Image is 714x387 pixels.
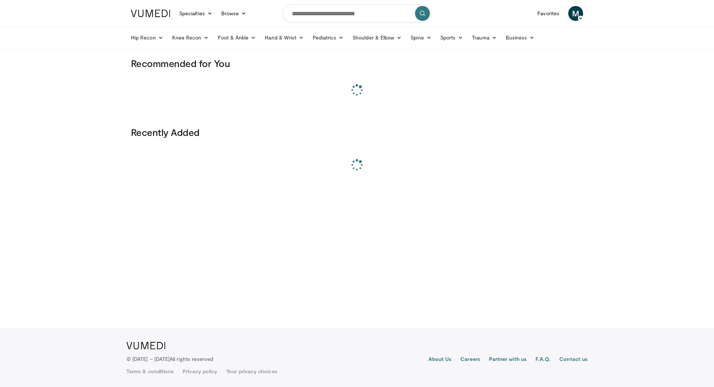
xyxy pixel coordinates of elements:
[568,6,583,21] a: M
[213,30,261,45] a: Foot & Ankle
[226,368,277,375] a: Your privacy choices
[168,30,213,45] a: Knee Recon
[126,342,165,349] img: VuMedi Logo
[406,30,435,45] a: Spine
[126,30,168,45] a: Hip Recon
[308,30,348,45] a: Pediatrics
[175,6,217,21] a: Specialties
[260,30,308,45] a: Hand & Wrist
[131,57,583,69] h3: Recommended for You
[501,30,539,45] a: Business
[126,355,213,363] p: © [DATE] – [DATE]
[533,6,564,21] a: Favorites
[170,356,213,362] span: All rights reserved
[131,126,583,138] h3: Recently Added
[489,355,527,364] a: Partner with us
[467,30,501,45] a: Trauma
[348,30,406,45] a: Shoulder & Elbow
[126,368,174,375] a: Terms & conditions
[183,368,217,375] a: Privacy policy
[535,355,550,364] a: F.A.Q.
[436,30,468,45] a: Sports
[217,6,251,21] a: Browse
[131,10,170,17] img: VuMedi Logo
[460,355,480,364] a: Careers
[283,4,431,22] input: Search topics, interventions
[428,355,452,364] a: About Us
[559,355,588,364] a: Contact us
